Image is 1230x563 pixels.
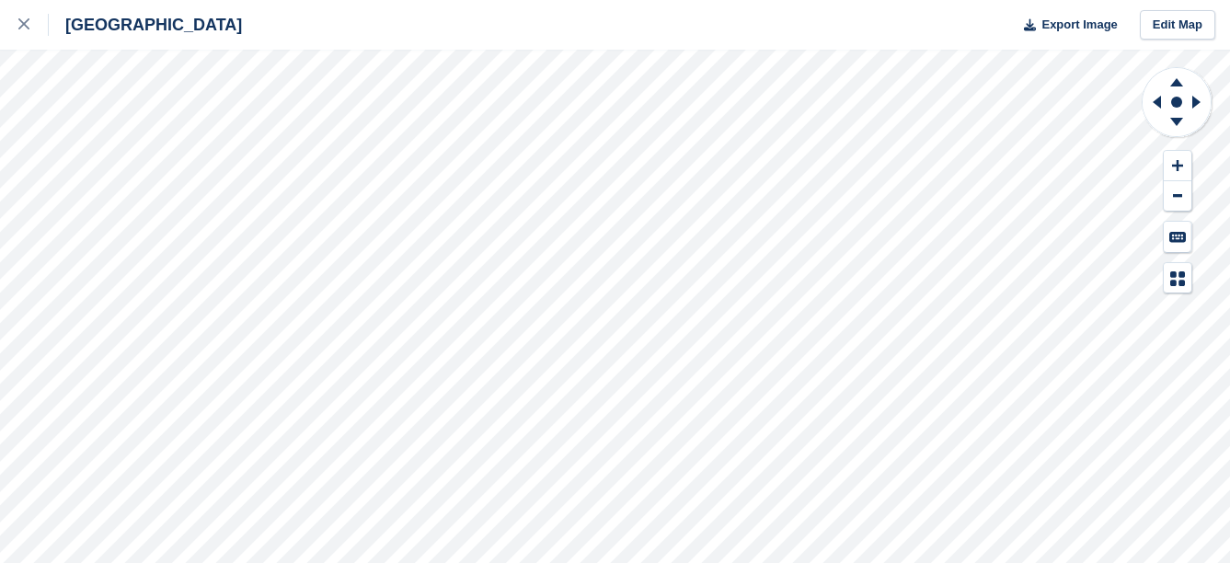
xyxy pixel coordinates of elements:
span: Export Image [1041,16,1117,34]
button: Zoom Out [1164,181,1191,212]
button: Map Legend [1164,263,1191,293]
div: [GEOGRAPHIC_DATA] [49,14,242,36]
button: Export Image [1013,10,1118,40]
button: Keyboard Shortcuts [1164,222,1191,252]
a: Edit Map [1140,10,1215,40]
button: Zoom In [1164,151,1191,181]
